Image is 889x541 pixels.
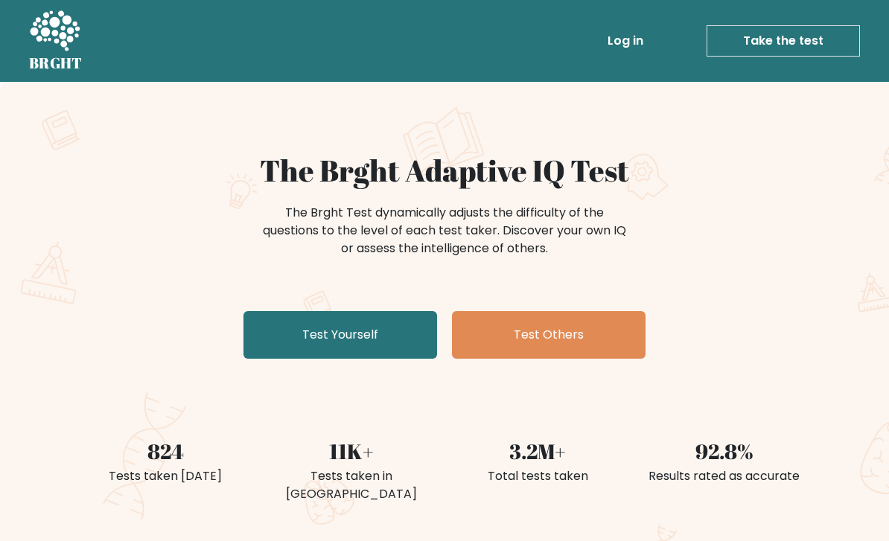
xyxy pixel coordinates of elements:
div: 3.2M+ [453,436,622,467]
div: 92.8% [640,436,808,467]
div: The Brght Test dynamically adjusts the difficulty of the questions to the level of each test take... [258,204,631,257]
a: Log in [602,26,649,56]
div: Total tests taken [453,467,622,485]
div: Tests taken [DATE] [81,467,249,485]
a: Test Yourself [243,311,437,359]
div: Results rated as accurate [640,467,808,485]
a: BRGHT [29,6,83,76]
a: Test Others [452,311,646,359]
div: 11K+ [267,436,436,467]
a: Take the test [707,25,860,57]
div: Tests taken in [GEOGRAPHIC_DATA] [267,467,436,503]
div: 824 [81,436,249,467]
h5: BRGHT [29,54,83,72]
h1: The Brght Adaptive IQ Test [81,153,808,189]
